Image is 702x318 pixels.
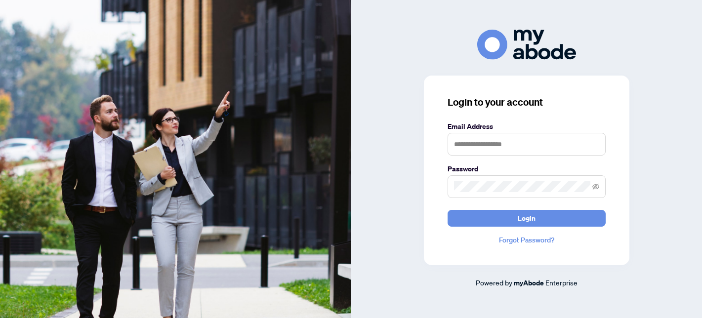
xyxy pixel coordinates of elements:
[592,183,599,190] span: eye-invisible
[448,95,606,109] h3: Login to your account
[514,278,544,288] a: myAbode
[448,121,606,132] label: Email Address
[477,30,576,60] img: ma-logo
[448,235,606,245] a: Forgot Password?
[448,210,606,227] button: Login
[476,278,512,287] span: Powered by
[518,210,536,226] span: Login
[448,163,606,174] label: Password
[545,278,578,287] span: Enterprise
